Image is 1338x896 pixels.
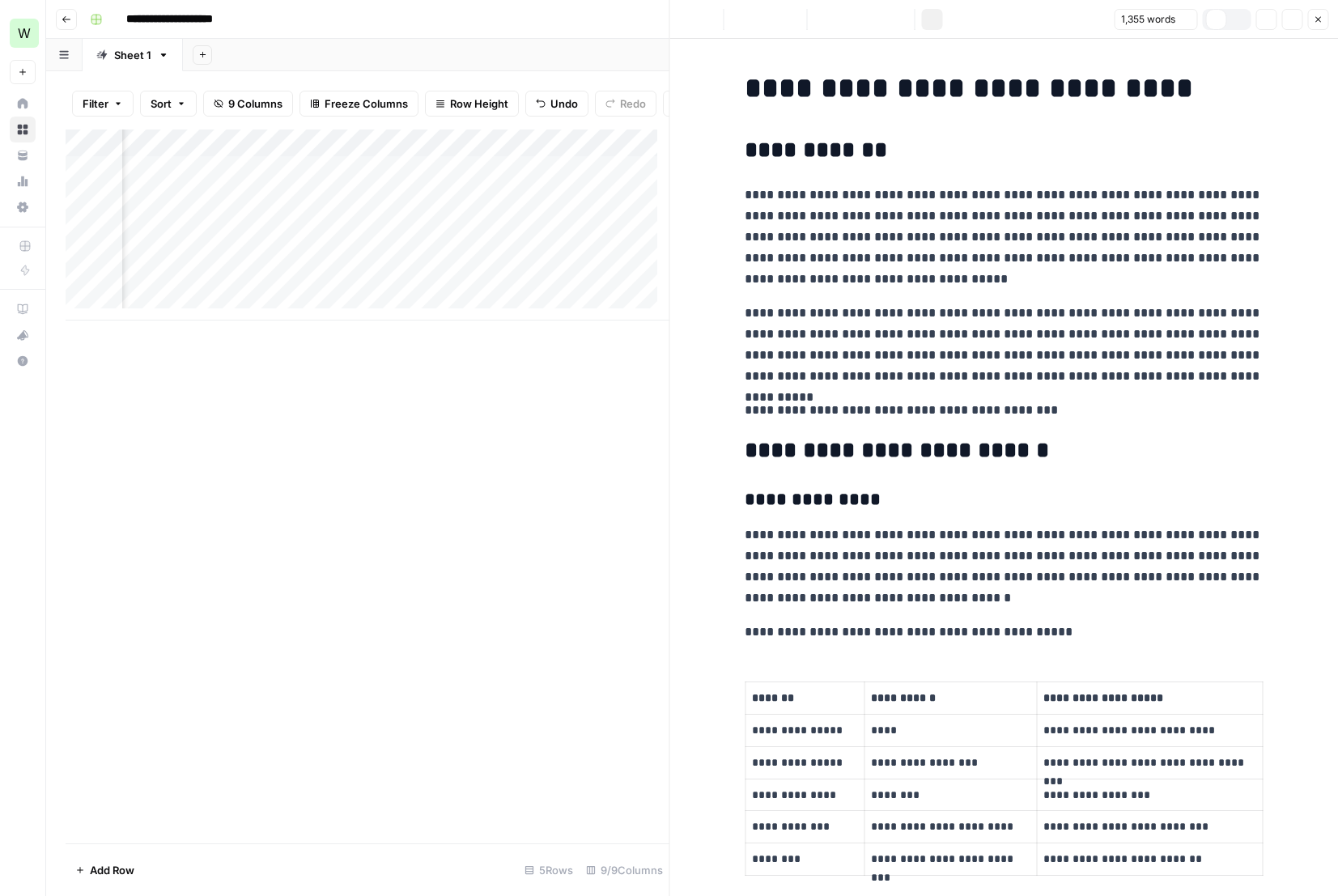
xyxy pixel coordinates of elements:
span: Filter [83,96,108,112]
span: 1,355 words [1121,12,1175,27]
span: Row Height [450,96,508,112]
button: Sort [140,91,197,117]
a: Your Data [10,142,36,168]
button: Workspace: Workspace1 [10,13,36,53]
button: What's new? [10,322,36,348]
span: Redo [620,96,646,112]
a: AirOps Academy [10,296,36,322]
button: Undo [525,91,588,117]
a: Home [10,91,36,117]
span: Undo [550,96,578,112]
a: Settings [10,194,36,220]
button: Freeze Columns [299,91,418,117]
span: Add Row [90,862,134,878]
div: 5 Rows [518,857,580,883]
button: 1,355 words [1114,9,1197,30]
a: Usage [10,168,36,194]
span: Sort [151,96,172,112]
button: Row Height [425,91,519,117]
span: W [18,23,31,43]
div: What's new? [11,323,35,347]
a: Browse [10,117,36,142]
div: 9/9 Columns [580,857,669,883]
span: 9 Columns [228,96,282,112]
span: Freeze Columns [325,96,408,112]
button: Filter [72,91,134,117]
a: Sheet 1 [83,39,183,71]
button: Help + Support [10,348,36,374]
button: Redo [595,91,656,117]
div: Sheet 1 [114,47,151,63]
button: 9 Columns [203,91,293,117]
button: Add Row [66,857,144,883]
